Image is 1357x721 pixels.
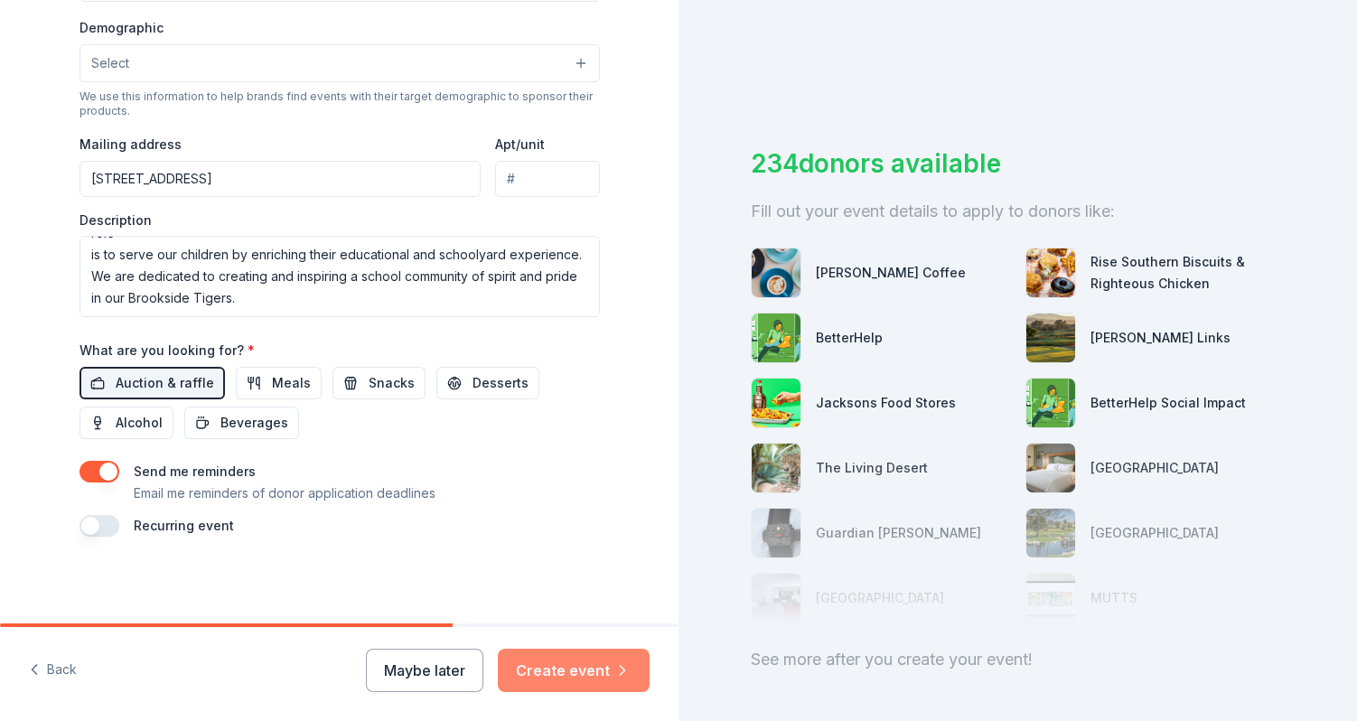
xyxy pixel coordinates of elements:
[80,19,164,37] label: Demographic
[91,52,129,74] span: Select
[751,645,1285,674] div: See more after you create your event!
[80,342,255,360] label: What are you looking for?
[184,407,299,439] button: Beverages
[752,314,800,362] img: photo for BetterHelp
[1090,251,1286,295] div: Rise Southern Biscuits & Righteous Chicken
[436,367,539,399] button: Desserts
[272,372,311,394] span: Meals
[498,649,650,692] button: Create event
[752,248,800,297] img: photo for Simones Coffee
[80,407,173,439] button: Alcohol
[366,649,483,692] button: Maybe later
[134,482,435,504] p: Email me reminders of donor application deadlines
[80,161,482,197] input: Enter a US address
[80,136,182,154] label: Mailing address
[80,367,225,399] button: Auction & raffle
[80,89,600,118] div: We use this information to help brands find events with their target demographic to sponsor their...
[116,372,214,394] span: Auction & raffle
[816,262,966,284] div: [PERSON_NAME] Coffee
[751,145,1285,183] div: 234 donors available
[495,161,599,197] input: #
[751,197,1285,226] div: Fill out your event details to apply to donors like:
[1090,327,1231,349] div: [PERSON_NAME] Links
[332,367,426,399] button: Snacks
[80,211,152,229] label: Description
[495,136,545,154] label: Apt/unit
[752,379,800,427] img: photo for Jacksons Food Stores
[134,463,256,479] label: Send me reminders
[1090,392,1246,414] div: BetterHelp Social Impact
[816,392,956,414] div: Jacksons Food Stores
[236,367,322,399] button: Meals
[1026,314,1075,362] img: photo for Olivas Links
[816,327,883,349] div: BetterHelp
[473,372,529,394] span: Desserts
[80,44,600,82] button: Select
[1026,248,1075,297] img: photo for Rise Southern Biscuits & Righteous Chicken
[134,518,234,533] label: Recurring event
[1026,379,1075,427] img: photo for BetterHelp Social Impact
[369,372,415,394] span: Snacks
[29,651,77,689] button: Back
[220,412,288,434] span: Beverages
[80,236,600,317] textarea: On [DATE], [GEOGRAPHIC_DATA] PTA in [GEOGRAPHIC_DATA] will be hosting a themed BINGO NIGHT for ou...
[116,412,163,434] span: Alcohol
